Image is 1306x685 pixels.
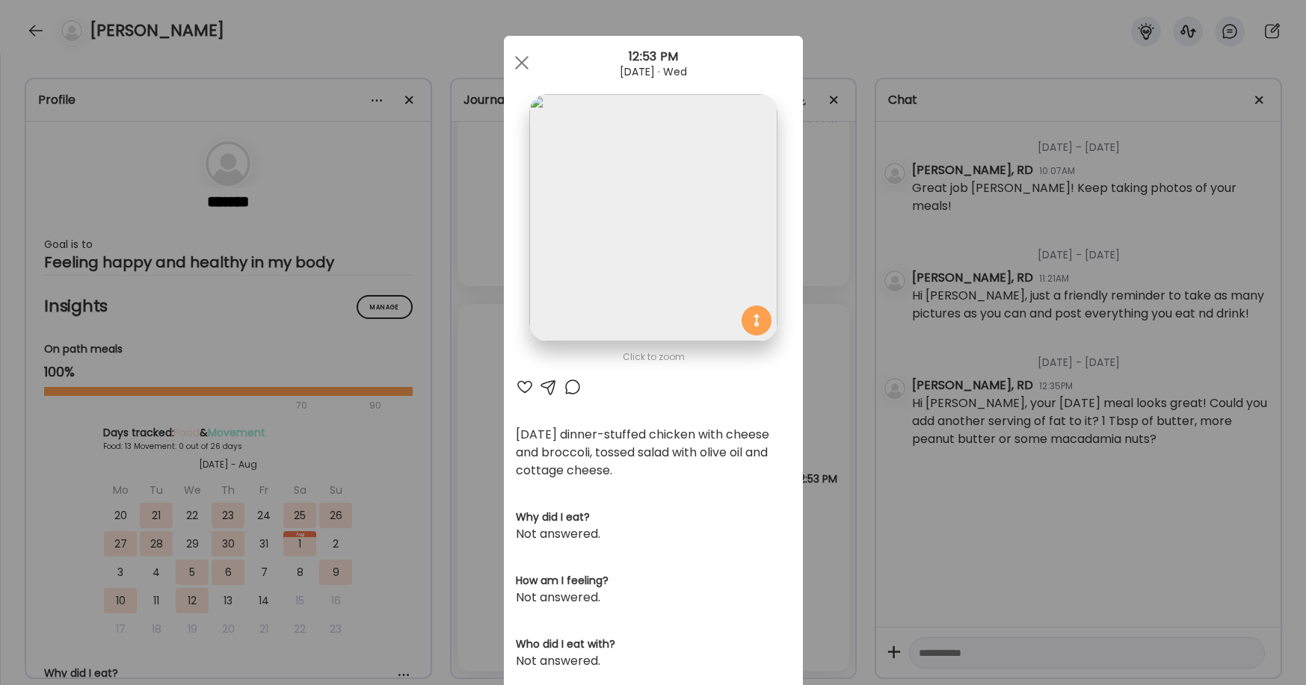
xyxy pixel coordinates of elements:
[516,509,791,525] h3: Why did I eat?
[516,525,791,543] div: Not answered.
[516,573,791,589] h3: How am I feeling?
[516,652,791,670] div: Not answered.
[504,66,803,78] div: [DATE] · Wed
[516,348,791,366] div: Click to zoom
[516,426,791,480] div: [DATE] dinner-stuffed chicken with cheese and broccoli, tossed salad with olive oil and cottage c...
[529,94,777,341] img: images%2F8nz9FdpLrdOzB95xcg8IYStiysy1%2F24I9nssAdeXokdjd1tua%2F1OmQxpC2VbEiqz7VtAov_1080
[516,636,791,652] h3: Who did I eat with?
[516,589,791,607] div: Not answered.
[504,48,803,66] div: 12:53 PM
